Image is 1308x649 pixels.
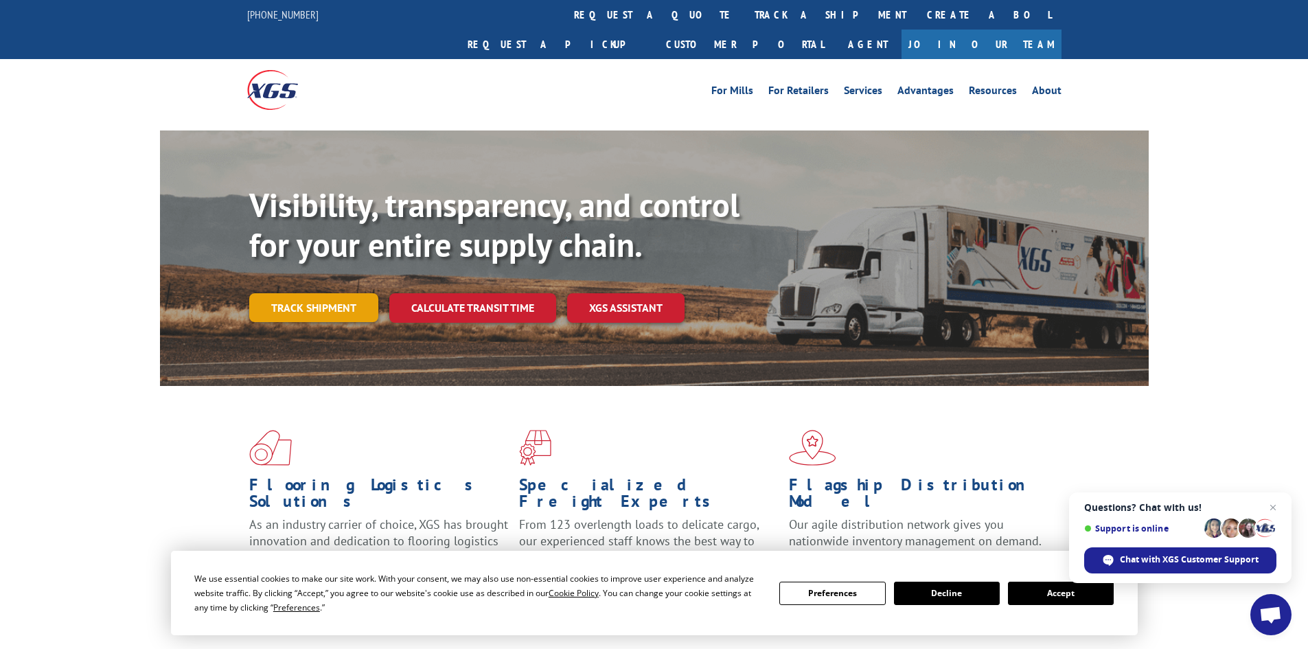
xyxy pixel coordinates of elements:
a: Join Our Team [902,30,1062,59]
h1: Flagship Distribution Model [789,477,1048,516]
a: Calculate transit time [389,293,556,323]
span: Preferences [273,602,320,613]
p: From 123 overlength loads to delicate cargo, our experienced staff knows the best way to move you... [519,516,779,578]
span: As an industry carrier of choice, XGS has brought innovation and dedication to flooring logistics... [249,516,508,565]
a: Customer Portal [656,30,834,59]
img: xgs-icon-flagship-distribution-model-red [789,430,836,466]
span: Our agile distribution network gives you nationwide inventory management on demand. [789,516,1042,549]
a: Request a pickup [457,30,656,59]
div: Cookie Consent Prompt [171,551,1138,635]
h1: Flooring Logistics Solutions [249,477,509,516]
a: Services [844,85,882,100]
span: Cookie Policy [549,587,599,599]
span: Chat with XGS Customer Support [1120,554,1259,566]
b: Visibility, transparency, and control for your entire supply chain. [249,183,739,266]
button: Accept [1008,582,1114,605]
img: xgs-icon-total-supply-chain-intelligence-red [249,430,292,466]
img: xgs-icon-focused-on-flooring-red [519,430,551,466]
a: For Retailers [768,85,829,100]
button: Decline [894,582,1000,605]
a: For Mills [711,85,753,100]
span: Questions? Chat with us! [1084,502,1276,513]
a: [PHONE_NUMBER] [247,8,319,21]
a: Agent [834,30,902,59]
a: Resources [969,85,1017,100]
h1: Specialized Freight Experts [519,477,779,516]
div: We use essential cookies to make our site work. With your consent, we may also use non-essential ... [194,571,763,615]
a: Advantages [897,85,954,100]
a: Track shipment [249,293,378,322]
span: Support is online [1084,523,1200,534]
button: Preferences [779,582,885,605]
a: XGS ASSISTANT [567,293,685,323]
div: Open chat [1250,594,1292,635]
a: About [1032,85,1062,100]
div: Chat with XGS Customer Support [1084,547,1276,573]
span: Close chat [1265,499,1281,516]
